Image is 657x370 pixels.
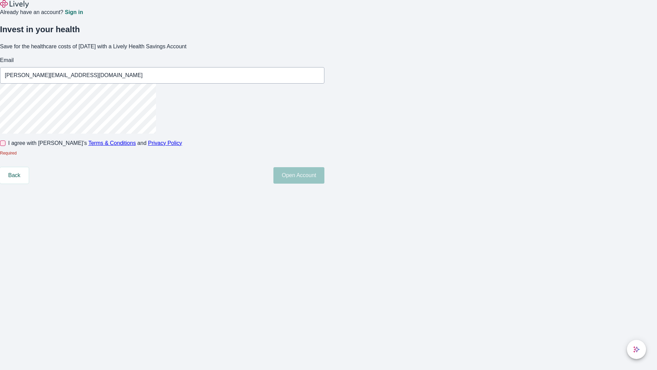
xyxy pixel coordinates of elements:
[65,10,83,15] a: Sign in
[148,140,182,146] a: Privacy Policy
[8,139,182,147] span: I agree with [PERSON_NAME]’s and
[633,346,640,353] svg: Lively AI Assistant
[88,140,136,146] a: Terms & Conditions
[627,340,646,359] button: chat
